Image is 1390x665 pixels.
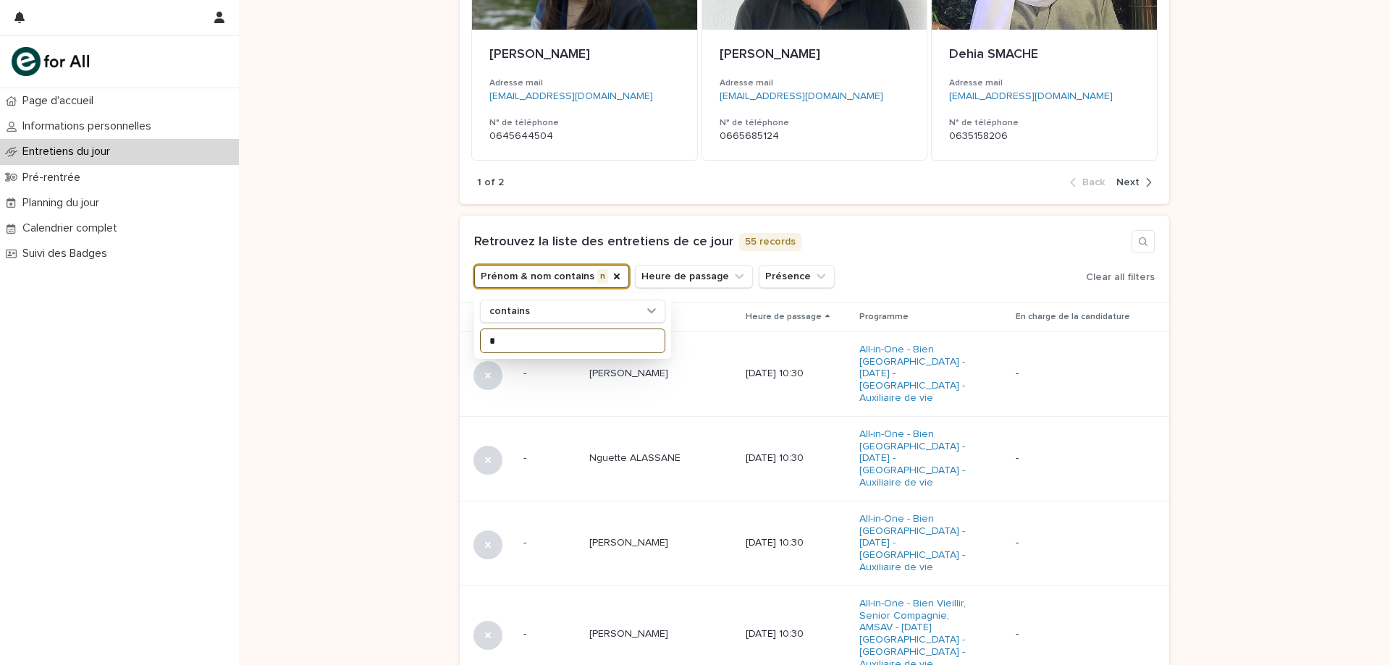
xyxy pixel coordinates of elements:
p: Pré-rentrée [17,171,92,185]
p: - [523,452,578,465]
tr: -[PERSON_NAME][PERSON_NAME] [DATE] 10:30All-in-One - Bien [GEOGRAPHIC_DATA] - [DATE] - [GEOGRAPHI... [460,331,1169,416]
p: Nguette ALASSANE [589,449,683,465]
button: Présence [759,265,835,288]
p: Planning du jour [17,196,111,210]
p: - [1016,368,1137,380]
span: Back [1082,177,1105,187]
p: - [523,628,578,640]
p: 0635158206 [949,130,1140,143]
h3: N° de téléphone [949,117,1140,129]
p: Heure de passage [746,309,822,325]
p: - [523,537,578,549]
span: [PERSON_NAME] [489,48,590,61]
p: Informations personnelles [17,119,163,133]
p: [PERSON_NAME] [589,625,671,640]
a: All-in-One - Bien [GEOGRAPHIC_DATA] - [DATE] - [GEOGRAPHIC_DATA] - Auxiliaire de vie [859,428,980,489]
p: [PERSON_NAME] [589,534,671,549]
button: Heure de passage [635,265,753,288]
tr: -Nguette ALASSANENguette ALASSANE [DATE] 10:30All-in-One - Bien [GEOGRAPHIC_DATA] - [DATE] - [GEO... [460,416,1169,501]
p: 0645644504 [489,130,680,143]
h3: Adresse mail [720,77,910,89]
p: Suivi des Badges [17,247,119,261]
a: [EMAIL_ADDRESS][DOMAIN_NAME] [949,91,1113,101]
p: Nicaise rebecca NGO OMAM KANE [589,365,671,380]
span: Next [1116,177,1140,187]
button: Next [1111,176,1152,189]
a: [EMAIL_ADDRESS][DOMAIN_NAME] [489,91,653,101]
p: - [1016,452,1137,465]
a: All-in-One - Bien [GEOGRAPHIC_DATA] - [DATE] - [GEOGRAPHIC_DATA] - Auxiliaire de vie [859,344,980,404]
img: mHINNnv7SNCQZijbaqql [12,47,89,76]
tr: -[PERSON_NAME][PERSON_NAME] [DATE] 10:30All-in-One - Bien [GEOGRAPHIC_DATA] - [DATE] - [GEOGRAPHI... [460,501,1169,585]
p: [DATE] 10:30 [746,628,848,640]
p: 1 of 2 [477,177,504,189]
button: Back [1070,176,1111,189]
a: All-in-One - Bien [GEOGRAPHIC_DATA] - [DATE] - [GEOGRAPHIC_DATA] - Auxiliaire de vie [859,513,980,574]
p: [DATE] 10:30 [746,368,848,380]
p: [DATE] 10:30 [746,452,848,465]
h3: Adresse mail [949,77,1140,89]
p: - [1016,628,1137,640]
p: En charge de la candidature [1016,309,1130,325]
p: contains [489,305,530,318]
p: 55 records [739,233,801,251]
button: Prénom & nom [474,265,629,288]
span: [PERSON_NAME] [720,48,820,61]
p: Page d'accueil [17,94,105,108]
p: - [523,368,578,380]
span: Dehia SMACHE [949,48,1038,61]
h3: N° de téléphone [720,117,910,129]
p: Calendrier complet [17,221,129,235]
p: Programme [859,309,909,325]
h3: Adresse mail [489,77,680,89]
p: - [1016,537,1137,549]
span: Clear all filters [1086,272,1155,282]
button: Clear all filters [1080,266,1155,288]
p: Entretiens du jour [17,145,122,158]
h1: Retrouvez la liste des entretiens de ce jour [474,234,733,250]
p: 0665685124 [720,130,910,143]
p: [DATE] 10:30 [746,537,848,549]
h3: N° de téléphone [489,117,680,129]
a: [EMAIL_ADDRESS][DOMAIN_NAME] [720,91,883,101]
